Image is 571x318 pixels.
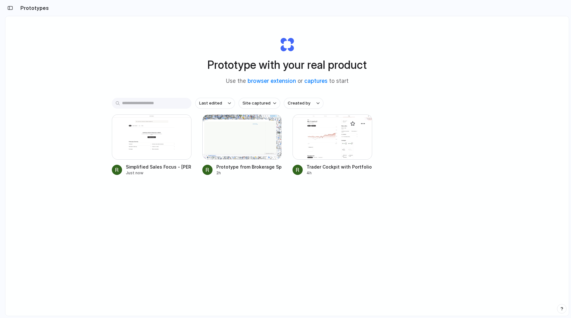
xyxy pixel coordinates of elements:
button: Site captured [239,98,280,109]
div: 2h [216,170,282,176]
span: Site captured [242,100,271,106]
h1: Prototype with your real product [207,56,367,73]
div: Simplified Sales Focus - [PERSON_NAME] [GEOGRAPHIC_DATA] Trade [126,163,192,170]
a: captures [304,78,328,84]
a: Simplified Sales Focus - Warren Brasil TradeSimplified Sales Focus - [PERSON_NAME] [GEOGRAPHIC_DA... [112,114,192,176]
span: Last edited [199,100,222,106]
div: Just now [126,170,192,176]
div: Prototype from Brokerage Spreadsheet 20250829 [216,163,282,170]
a: browser extension [248,78,296,84]
a: Trader Cockpit with Portfolios and AnalyticsTrader Cockpit with Portfolios and Analytics4h [293,114,372,176]
span: Created by [288,100,310,106]
span: Use the or to start [226,77,349,85]
div: 4h [307,170,372,176]
a: Prototype from Brokerage Spreadsheet 20250829Prototype from Brokerage Spreadsheet 202508292h [202,114,282,176]
div: Trader Cockpit with Portfolios and Analytics [307,163,372,170]
h2: Prototypes [18,4,49,12]
button: Created by [284,98,323,109]
button: Last edited [195,98,235,109]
